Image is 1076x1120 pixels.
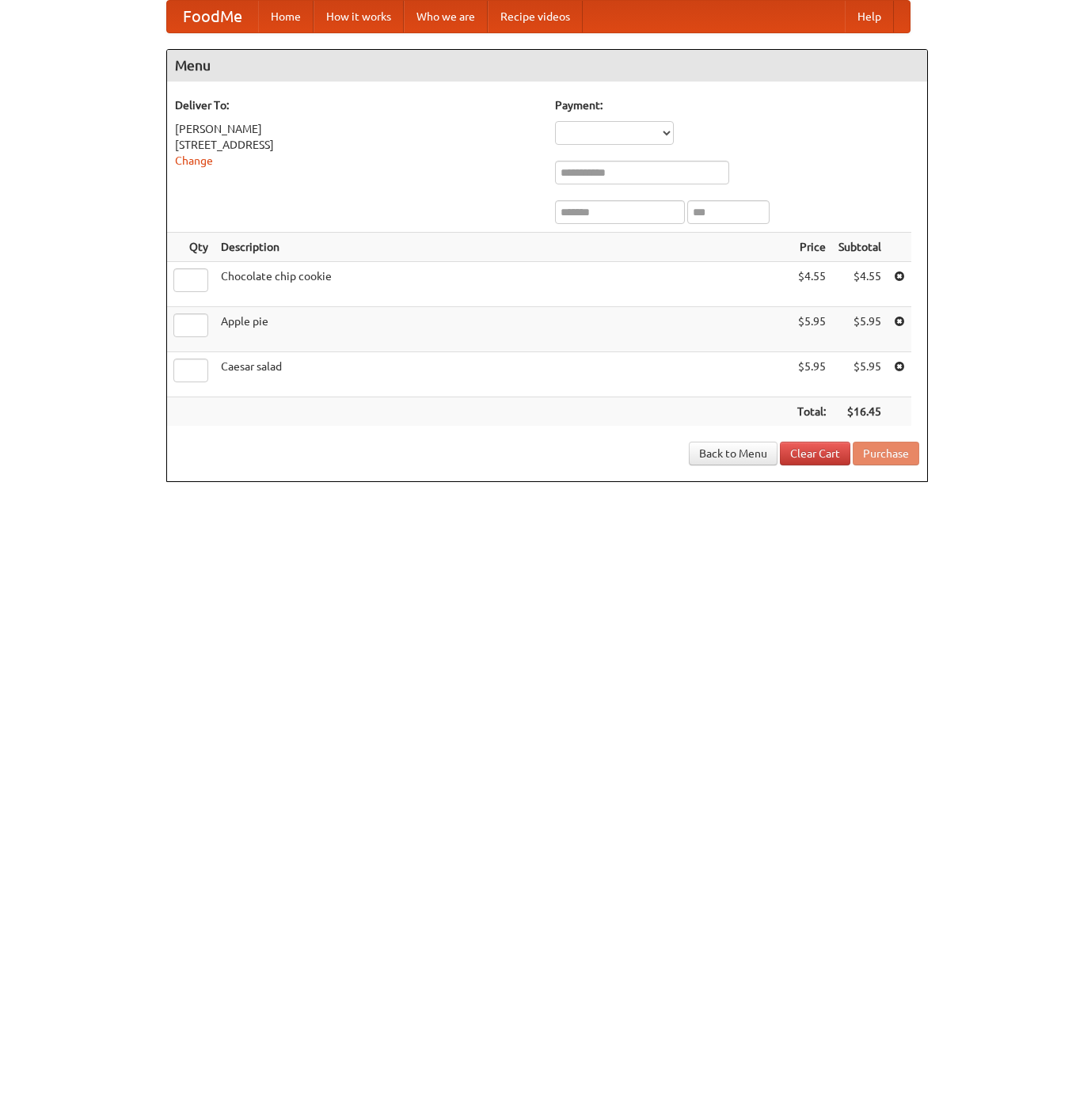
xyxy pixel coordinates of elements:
[167,50,927,82] h4: Menu
[175,97,539,113] h5: Deliver To:
[780,442,850,465] a: Clear Cart
[175,121,539,137] div: [PERSON_NAME]
[791,352,832,397] td: $5.95
[791,233,832,262] th: Price
[832,352,888,397] td: $5.95
[215,262,791,307] td: Chocolate chip cookie
[175,137,539,153] div: [STREET_ADDRESS]
[488,1,583,32] a: Recipe videos
[258,1,314,32] a: Home
[175,154,213,167] a: Change
[555,97,919,113] h5: Payment:
[791,262,832,307] td: $4.55
[167,1,258,32] a: FoodMe
[689,442,778,465] a: Back to Menu
[853,442,919,465] button: Purchase
[167,233,215,262] th: Qty
[832,397,888,427] th: $16.45
[314,1,404,32] a: How it works
[832,233,888,262] th: Subtotal
[215,352,791,397] td: Caesar salad
[791,397,832,427] th: Total:
[791,307,832,352] td: $5.95
[832,307,888,352] td: $5.95
[404,1,488,32] a: Who we are
[215,307,791,352] td: Apple pie
[845,1,894,32] a: Help
[832,262,888,307] td: $4.55
[215,233,791,262] th: Description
